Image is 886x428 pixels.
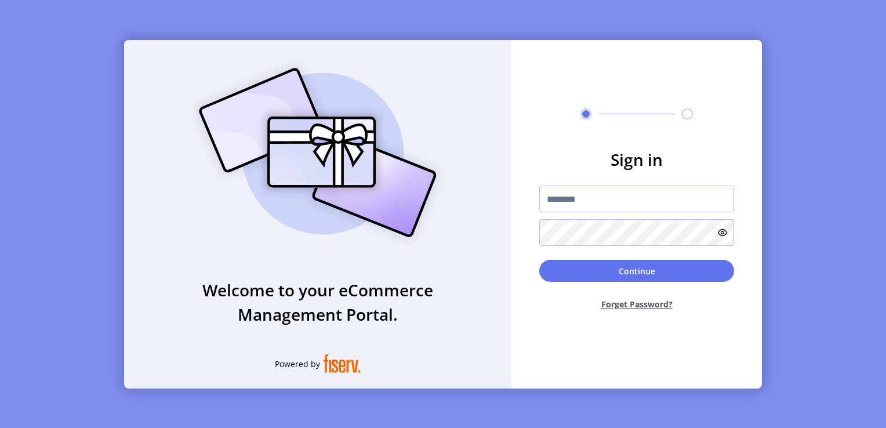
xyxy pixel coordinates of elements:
[539,289,734,320] button: Forget Password?
[181,55,454,250] img: card_Illustration.svg
[124,278,511,327] h3: Welcome to your eCommerce Management Portal.
[275,358,320,370] span: Powered by
[539,147,734,172] h3: Sign in
[539,260,734,282] button: Continue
